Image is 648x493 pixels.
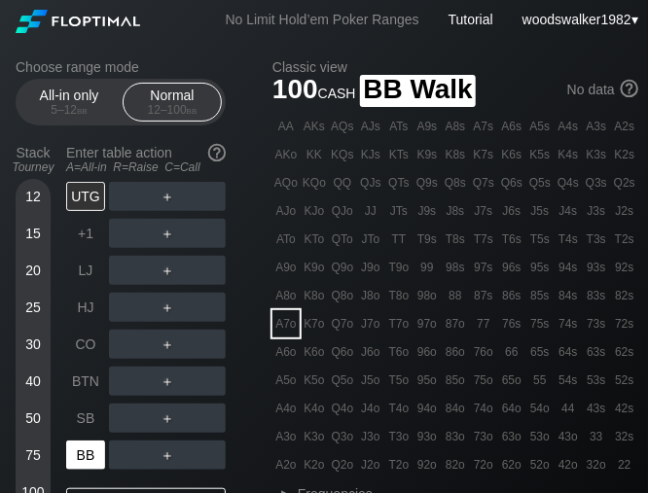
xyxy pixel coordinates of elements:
div: Q5s [526,169,554,196]
div: T3s [583,226,610,253]
div: A2o [272,451,300,478]
div: Q2s [611,169,638,196]
div: A8o [272,282,300,309]
span: 100 [270,75,359,107]
div: J8s [442,197,469,225]
div: 76o [470,338,497,366]
div: ▾ [518,9,641,30]
div: 65s [526,338,554,366]
div: ＋ [109,293,226,322]
div: K5o [301,367,328,394]
div: 66 [498,338,525,366]
div: QJo [329,197,356,225]
div: 98o [414,282,441,309]
div: T6o [385,338,413,366]
div: 52s [611,367,638,394]
div: K2o [301,451,328,478]
div: ATo [272,226,300,253]
div: AQs [329,113,356,140]
div: Q8s [442,169,469,196]
div: ＋ [109,182,226,211]
div: 25 [18,293,48,322]
div: K8s [442,141,469,168]
div: KTo [301,226,328,253]
div: 85s [526,282,554,309]
div: 43o [555,423,582,450]
div: 5 – 12 [28,103,110,117]
div: TT [385,226,413,253]
div: T7s [470,226,497,253]
div: T3o [385,423,413,450]
div: KJo [301,197,328,225]
div: 97o [414,310,441,337]
div: A=All-in R=Raise C=Call [66,160,226,174]
div: A3s [583,113,610,140]
div: 20 [18,256,48,285]
div: A5o [272,367,300,394]
div: QJs [357,169,384,196]
div: Q7s [470,169,497,196]
div: T8s [442,226,469,253]
div: A2s [611,113,638,140]
div: 85o [442,367,469,394]
div: K5s [526,141,554,168]
div: J5o [357,367,384,394]
div: 75 [18,440,48,470]
div: 32o [583,451,610,478]
div: A7o [272,310,300,337]
div: QQ [329,169,356,196]
div: 73s [583,310,610,337]
div: 86s [498,282,525,309]
div: 15 [18,219,48,248]
div: A4s [555,113,582,140]
span: BB Walk [360,75,476,107]
div: QTo [329,226,356,253]
div: 96o [414,338,441,366]
div: 76s [498,310,525,337]
div: J6s [498,197,525,225]
div: T5s [526,226,554,253]
div: J2o [357,451,384,478]
div: 30 [18,330,48,359]
div: 74o [470,395,497,422]
div: A6s [498,113,525,140]
div: KTs [385,141,413,168]
div: T2o [385,451,413,478]
div: No Limit Hold’em Poker Ranges [197,12,449,32]
div: HJ [66,293,105,322]
div: 95s [526,254,554,281]
div: 87o [442,310,469,337]
div: K4s [555,141,582,168]
div: 88 [442,282,469,309]
div: Q6o [329,338,356,366]
span: cash [318,81,356,102]
div: 73o [470,423,497,450]
div: Q4o [329,395,356,422]
div: KJs [357,141,384,168]
div: JJ [357,197,384,225]
div: A3o [272,423,300,450]
div: Q9s [414,169,441,196]
div: 77 [470,310,497,337]
div: Q8o [329,282,356,309]
div: Stack [8,137,58,182]
div: A5s [526,113,554,140]
div: J2s [611,197,638,225]
div: UTG [66,182,105,211]
div: J6o [357,338,384,366]
div: AQo [272,169,300,196]
div: No data [567,82,638,99]
div: Enter table action [66,137,226,182]
div: J3o [357,423,384,450]
div: 99 [414,254,441,281]
h2: Classic view [272,59,638,75]
div: AKs [301,113,328,140]
div: K3o [301,423,328,450]
div: 86o [442,338,469,366]
div: 44 [555,395,582,422]
div: 95o [414,367,441,394]
div: ATs [385,113,413,140]
div: ＋ [109,404,226,433]
h2: Choose range mode [16,59,226,75]
div: Q5o [329,367,356,394]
